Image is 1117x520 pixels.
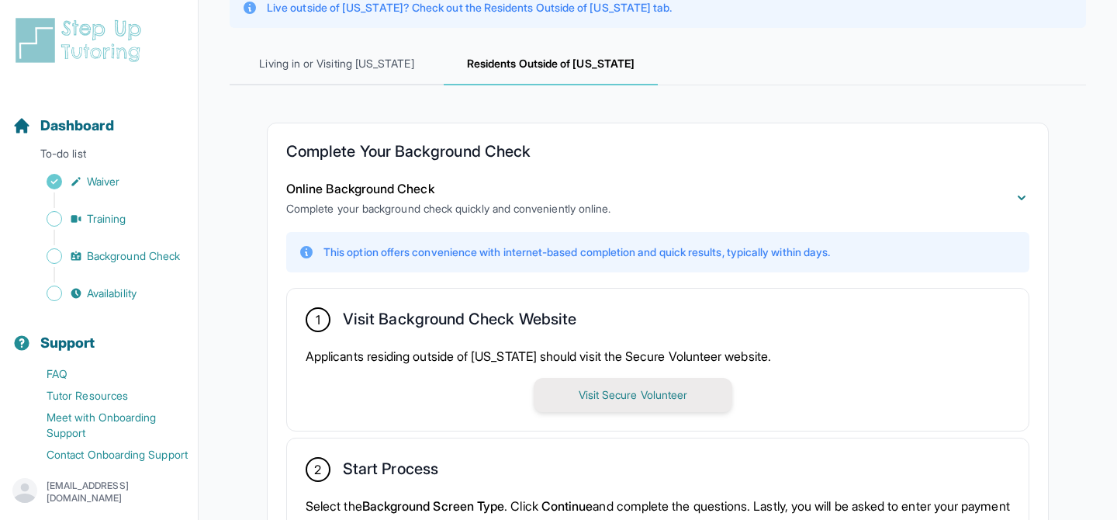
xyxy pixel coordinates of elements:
a: Contact Onboarding Support [12,444,198,466]
button: [EMAIL_ADDRESS][DOMAIN_NAME] [12,478,185,506]
p: This option offers convenience with internet-based completion and quick results, typically within... [323,244,830,260]
a: Meet with Onboarding Support [12,407,198,444]
span: Online Background Check [286,181,434,196]
a: Background Check [12,245,198,267]
span: Dashboard [40,115,114,137]
h2: Complete Your Background Check [286,142,1029,167]
span: Background Screen Type [362,498,505,514]
a: Tutor Resources [12,385,198,407]
p: [EMAIL_ADDRESS][DOMAIN_NAME] [47,480,185,504]
span: Background Check [87,248,180,264]
a: Training [12,208,198,230]
span: Waiver [87,174,119,189]
span: Continue [541,498,593,514]
h2: Visit Background Check Website [343,310,576,335]
p: Complete your background check quickly and conveniently online. [286,201,610,217]
span: Availability [87,286,137,301]
a: FAQ [12,363,198,385]
button: Support [6,307,192,360]
span: 2 [314,460,321,479]
p: Applicants residing outside of [US_STATE] should visit the Secure Volunteer website. [306,347,1010,366]
h2: Start Process [343,459,438,484]
a: Availability [12,283,198,304]
span: Residents Outside of [US_STATE] [444,43,658,85]
span: Support [40,332,95,354]
span: Living in or Visiting [US_STATE] [230,43,444,85]
button: Dashboard [6,90,192,143]
a: Waiver [12,171,198,192]
button: Online Background CheckComplete your background check quickly and conveniently online. [286,179,1029,217]
img: logo [12,16,150,65]
p: To-do list [6,146,192,168]
span: Training [87,211,126,227]
nav: Tabs [230,43,1086,85]
a: Visit Secure Volunteer [534,387,732,402]
span: 1 [316,310,320,329]
a: Dashboard [12,115,114,137]
button: Visit Secure Volunteer [534,378,732,412]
